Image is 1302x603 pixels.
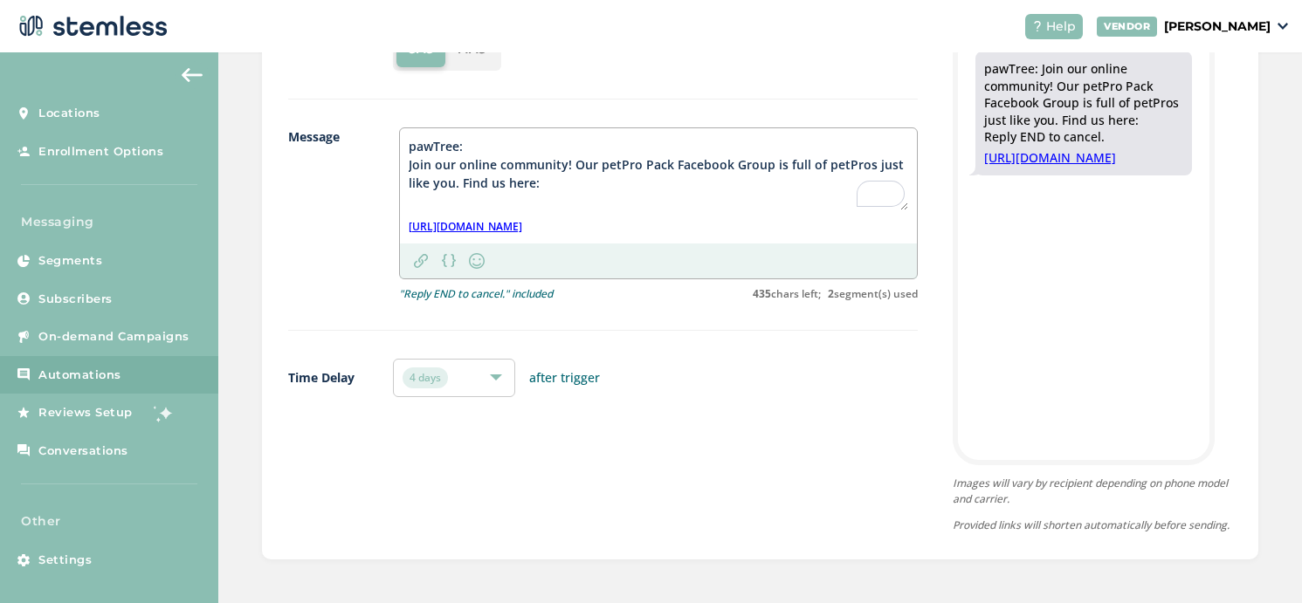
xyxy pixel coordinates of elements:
[442,254,456,266] img: icon-brackets-fa390dc5.svg
[828,286,834,301] strong: 2
[38,367,121,384] span: Automations
[753,286,771,301] strong: 435
[753,286,821,302] label: chars left;
[403,367,448,388] span: 4 days
[409,219,522,235] a: [URL][DOMAIN_NAME]
[466,250,487,271] img: icon-smiley-d6edb5a7.svg
[38,404,133,421] span: Reviews Setup
[984,149,1183,167] a: [URL][DOMAIN_NAME]
[828,286,918,302] label: segment(s) used
[1215,519,1302,603] iframe: Chat Widget
[146,395,181,430] img: glitter-stars-b7820f95.gif
[953,517,1232,533] p: Provided links will shorten automatically before sending.
[1164,17,1271,36] p: [PERSON_NAME]
[1046,17,1076,36] span: Help
[529,368,600,387] label: after trigger
[38,252,102,270] span: Segments
[399,286,553,302] p: "Reply END to cancel." included
[38,105,100,122] span: Locations
[38,442,128,460] span: Conversations
[414,254,428,268] img: icon-link-1edcda58.svg
[288,368,355,387] label: Time Delay
[1032,21,1043,31] img: icon-help-white-03924b79.svg
[38,328,189,346] span: On-demand Campaigns
[14,9,168,44] img: logo-dark-0685b13c.svg
[38,291,113,308] span: Subscribers
[38,143,163,161] span: Enrollment Options
[38,552,92,569] span: Settings
[984,60,1183,146] div: pawTree: Join our online community! Our petPro Pack Facebook Group is full of petPros just like y...
[409,137,908,210] textarea: To enrich screen reader interactions, please activate Accessibility in Grammarly extension settings
[953,476,1232,507] p: Images will vary by recipient depending on phone model and carrier.
[182,68,203,82] img: icon-arrow-back-accent-c549486e.svg
[288,127,364,302] label: Message
[1097,17,1157,37] div: VENDOR
[1278,23,1288,30] img: icon_down-arrow-small-66adaf34.svg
